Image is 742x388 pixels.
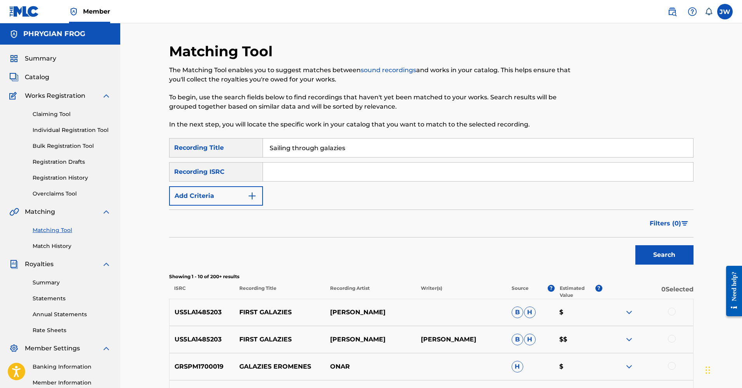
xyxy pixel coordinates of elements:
[25,260,54,269] span: Royalties
[9,29,19,39] img: Accounts
[717,4,733,19] div: User Menu
[102,91,111,100] img: expand
[554,308,602,317] p: $
[33,226,111,234] a: Matching Tool
[33,310,111,319] a: Annual Statements
[9,73,49,82] a: CatalogCatalog
[9,54,56,63] a: SummarySummary
[234,335,325,344] p: FIRST GALAZIES
[9,91,19,100] img: Works Registration
[524,307,536,318] span: H
[524,334,536,345] span: H
[624,308,634,317] img: expand
[169,93,573,111] p: To begin, use the search fields below to find recordings that haven't yet been matched to your wo...
[33,126,111,134] a: Individual Registration Tool
[720,259,742,323] iframe: Resource Center
[512,361,523,372] span: H
[25,73,49,82] span: Catalog
[635,245,694,265] button: Search
[9,344,19,353] img: Member Settings
[25,91,85,100] span: Works Registration
[416,285,507,299] p: Writer(s)
[548,285,555,292] span: ?
[33,379,111,387] a: Member Information
[9,260,19,269] img: Royalties
[170,362,235,371] p: GRSPM1700019
[624,362,634,371] img: expand
[234,362,325,371] p: GALAZIES EROMENES
[706,359,710,382] div: Drag
[512,307,523,318] span: B
[9,73,19,82] img: Catalog
[25,344,80,353] span: Member Settings
[650,219,681,228] span: Filters ( 0 )
[668,7,677,16] img: search
[69,7,78,16] img: Top Rightsholder
[361,66,416,74] a: sound recordings
[595,285,602,292] span: ?
[685,4,700,19] div: Help
[33,190,111,198] a: Overclaims Tool
[9,6,39,17] img: MLC Logo
[234,308,325,317] p: FIRST GALAZIES
[102,344,111,353] img: expand
[170,308,235,317] p: US5LA1485203
[33,158,111,166] a: Registration Drafts
[33,279,111,287] a: Summary
[645,214,694,233] button: Filters (0)
[602,285,693,299] p: 0 Selected
[33,326,111,334] a: Rate Sheets
[33,294,111,303] a: Statements
[33,142,111,150] a: Bulk Registration Tool
[169,186,263,206] button: Add Criteria
[33,174,111,182] a: Registration History
[688,7,697,16] img: help
[33,363,111,371] a: Banking Information
[25,54,56,63] span: Summary
[554,335,602,344] p: $$
[247,191,257,201] img: 9d2ae6d4665cec9f34b9.svg
[325,285,416,299] p: Recording Artist
[169,43,277,60] h2: Matching Tool
[554,362,602,371] p: $
[325,308,416,317] p: [PERSON_NAME]
[23,29,85,38] h5: PHRYGIAN FROG
[169,120,573,129] p: In the next step, you will locate the specific work in your catalog that you want to match to the...
[9,54,19,63] img: Summary
[83,7,110,16] span: Member
[9,207,19,217] img: Matching
[512,334,523,345] span: B
[33,110,111,118] a: Claiming Tool
[102,207,111,217] img: expand
[512,285,529,299] p: Source
[169,138,694,268] form: Search Form
[169,66,573,84] p: The Matching Tool enables you to suggest matches between and works in your catalog. This helps en...
[560,285,595,299] p: Estimated Value
[325,362,416,371] p: ONAR
[169,273,694,280] p: Showing 1 - 10 of 200+ results
[416,335,507,344] p: [PERSON_NAME]
[102,260,111,269] img: expand
[681,221,688,226] img: filter
[33,242,111,250] a: Match History
[705,8,713,16] div: Notifications
[664,4,680,19] a: Public Search
[234,285,325,299] p: Recording Title
[703,351,742,388] iframe: Chat Widget
[169,285,234,299] p: ISRC
[170,335,235,344] p: US5LA1485203
[325,335,416,344] p: [PERSON_NAME]
[624,335,634,344] img: expand
[25,207,55,217] span: Matching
